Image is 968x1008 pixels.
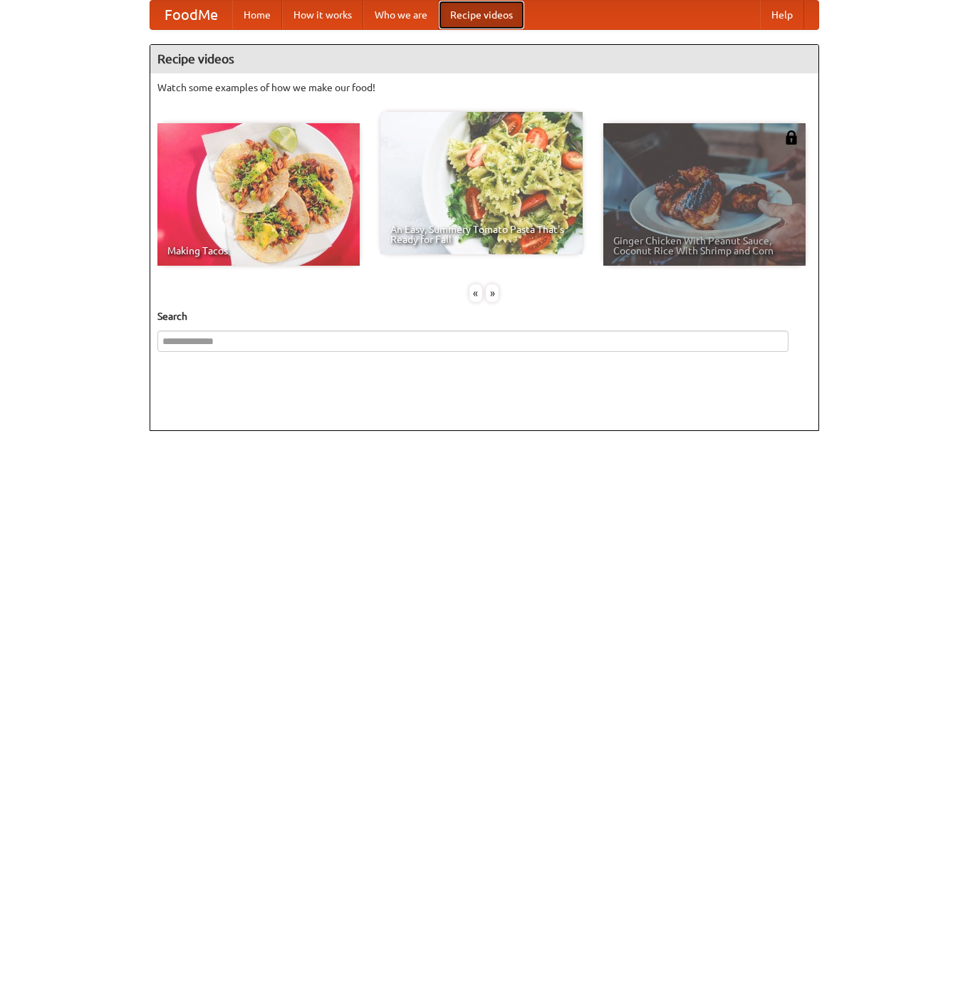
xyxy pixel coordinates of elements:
a: Who we are [363,1,439,29]
a: Help [760,1,804,29]
a: Home [232,1,282,29]
h4: Recipe videos [150,45,818,73]
span: Making Tacos [167,246,350,256]
span: An Easy, Summery Tomato Pasta That's Ready for Fall [390,224,573,244]
h5: Search [157,309,811,323]
a: Recipe videos [439,1,524,29]
a: An Easy, Summery Tomato Pasta That's Ready for Fall [380,112,583,254]
a: How it works [282,1,363,29]
p: Watch some examples of how we make our food! [157,80,811,95]
div: » [486,284,499,302]
div: « [469,284,482,302]
a: FoodMe [150,1,232,29]
a: Making Tacos [157,123,360,266]
img: 483408.png [784,130,798,145]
